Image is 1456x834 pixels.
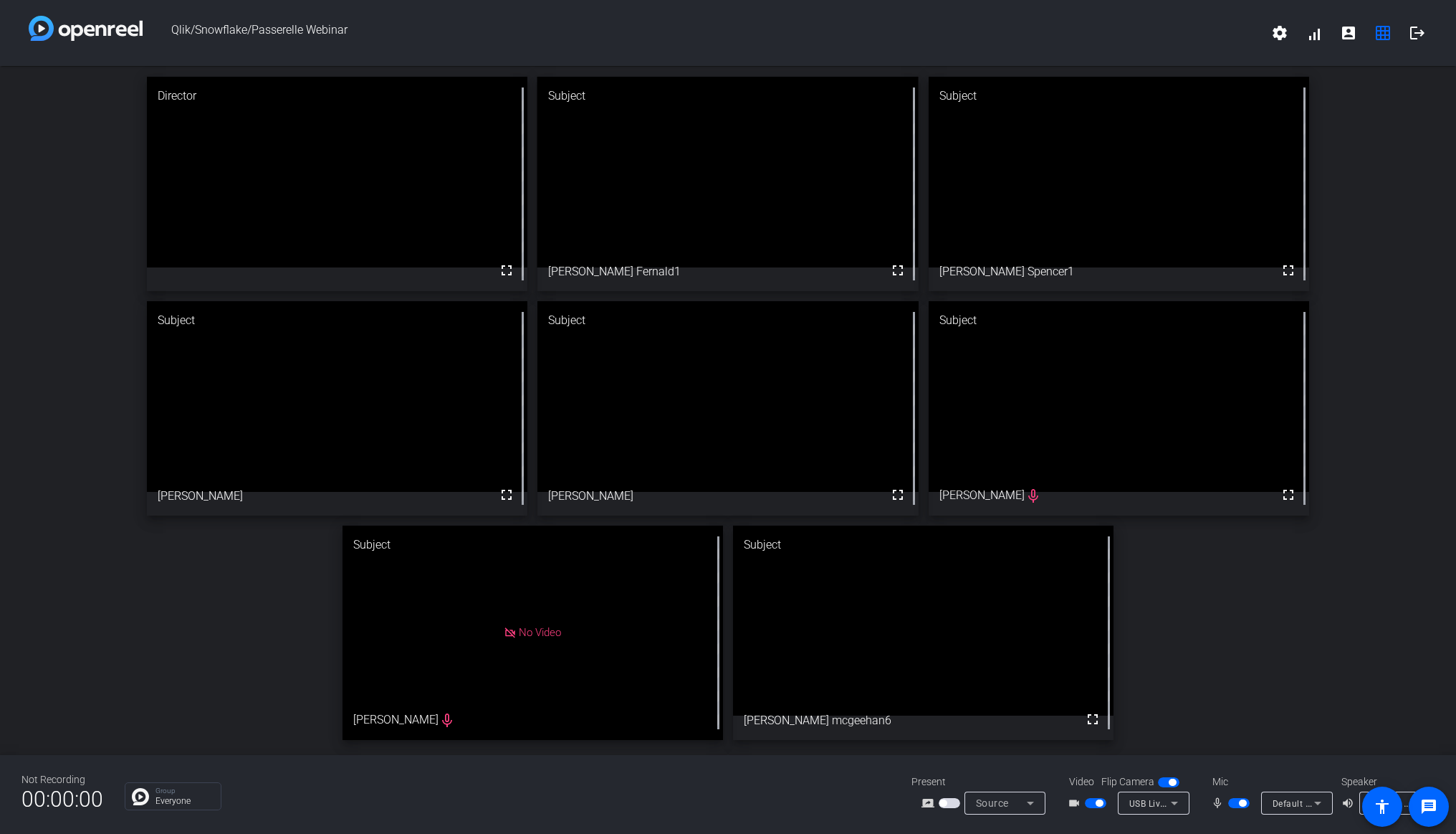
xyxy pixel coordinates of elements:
div: Subject [147,301,528,340]
mat-icon: fullscreen [498,262,515,279]
mat-icon: logout [1409,24,1426,42]
div: Subject [537,77,919,115]
mat-icon: account_box [1340,24,1357,42]
span: Qlik/Snowflake/Passerelle Webinar [143,16,1263,50]
mat-icon: fullscreen [889,486,906,503]
div: Director [147,77,528,115]
p: Group [155,787,214,795]
button: signal_cellular_alt [1297,16,1331,50]
mat-icon: grid_on [1374,24,1392,42]
div: Mic [1198,774,1341,790]
span: USB Live camera (0c45:6537) [1129,797,1253,809]
img: Chat Icon [132,788,149,805]
span: 00:00:00 [21,782,103,817]
span: No Video [519,626,561,639]
div: Subject [733,526,1114,564]
div: Speaker [1341,774,1427,790]
p: Everyone [155,797,214,805]
mat-icon: accessibility [1374,798,1391,815]
span: Flip Camera [1101,774,1154,790]
mat-icon: screen_share_outline [921,795,939,812]
img: white-gradient.svg [29,16,143,41]
mat-icon: mic_none [1211,795,1228,812]
mat-icon: fullscreen [498,486,515,503]
div: Subject [929,77,1310,115]
div: Subject [343,526,724,564]
span: Source [976,797,1009,809]
div: Present [911,774,1055,790]
span: Video [1069,774,1094,790]
mat-icon: fullscreen [889,262,906,279]
mat-icon: fullscreen [1084,711,1101,728]
mat-icon: message [1420,798,1437,815]
mat-icon: settings [1271,24,1288,42]
div: Subject [929,301,1310,340]
mat-icon: videocam_outline [1068,795,1085,812]
div: Not Recording [21,772,103,787]
mat-icon: fullscreen [1280,486,1297,503]
mat-icon: volume_up [1341,795,1359,812]
div: Subject [537,301,919,340]
mat-icon: fullscreen [1280,262,1297,279]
